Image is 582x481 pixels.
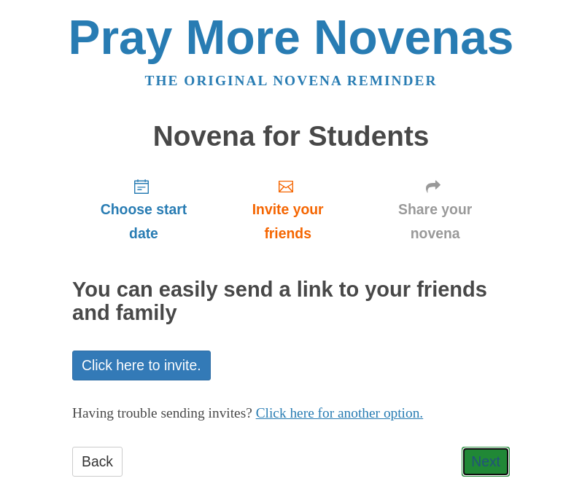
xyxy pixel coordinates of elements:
span: Choose start date [87,198,201,246]
a: Invite your friends [215,166,360,253]
a: Choose start date [72,166,215,253]
a: Back [72,447,123,477]
a: Click here to invite. [72,351,211,380]
a: Share your novena [360,166,510,253]
span: Share your novena [375,198,495,246]
a: Next [462,447,510,477]
a: The original novena reminder [145,73,438,88]
h2: You can easily send a link to your friends and family [72,278,510,325]
span: Having trouble sending invites? [72,405,252,421]
a: Pray More Novenas [69,10,514,64]
h1: Novena for Students [72,121,510,152]
a: Click here for another option. [256,405,424,421]
span: Invite your friends [230,198,346,246]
